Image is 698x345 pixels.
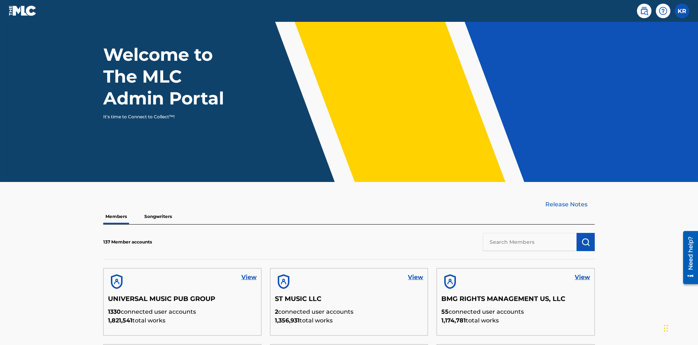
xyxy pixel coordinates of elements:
p: connected user accounts [108,308,257,316]
h5: UNIVERSAL MUSIC PUB GROUP [108,295,257,308]
p: total works [275,316,424,325]
span: 1,174,781 [441,317,466,324]
p: Songwriters [142,209,174,224]
iframe: Chat Widget [662,310,698,345]
span: 1330 [108,308,121,315]
h5: ST MUSIC LLC [275,295,424,308]
img: search [640,7,649,15]
p: 137 Member accounts [103,239,152,245]
img: help [659,7,667,15]
iframe: Resource Center [678,228,698,288]
h1: Welcome to The MLC Admin Portal [103,44,239,109]
p: connected user accounts [441,308,590,316]
h5: BMG RIGHTS MANAGEMENT US, LLC [441,295,590,308]
div: Drag [664,317,668,339]
a: Public Search [637,4,651,18]
span: 1,356,931 [275,317,300,324]
p: connected user accounts [275,308,424,316]
img: Search Works [581,238,590,246]
img: account [275,273,292,290]
span: 55 [441,308,449,315]
div: Help [656,4,670,18]
img: account [441,273,459,290]
span: 2 [275,308,278,315]
p: total works [108,316,257,325]
a: View [241,273,257,282]
p: total works [441,316,590,325]
p: It's time to Connect to Collect™! [103,114,229,120]
img: account [108,273,125,290]
div: User Menu [675,4,689,18]
input: Search Members [483,233,577,251]
a: View [408,273,423,282]
p: Members [103,209,129,224]
span: 1,821,541 [108,317,132,324]
a: Release Notes [545,200,595,209]
img: MLC Logo [9,5,37,16]
a: View [575,273,590,282]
